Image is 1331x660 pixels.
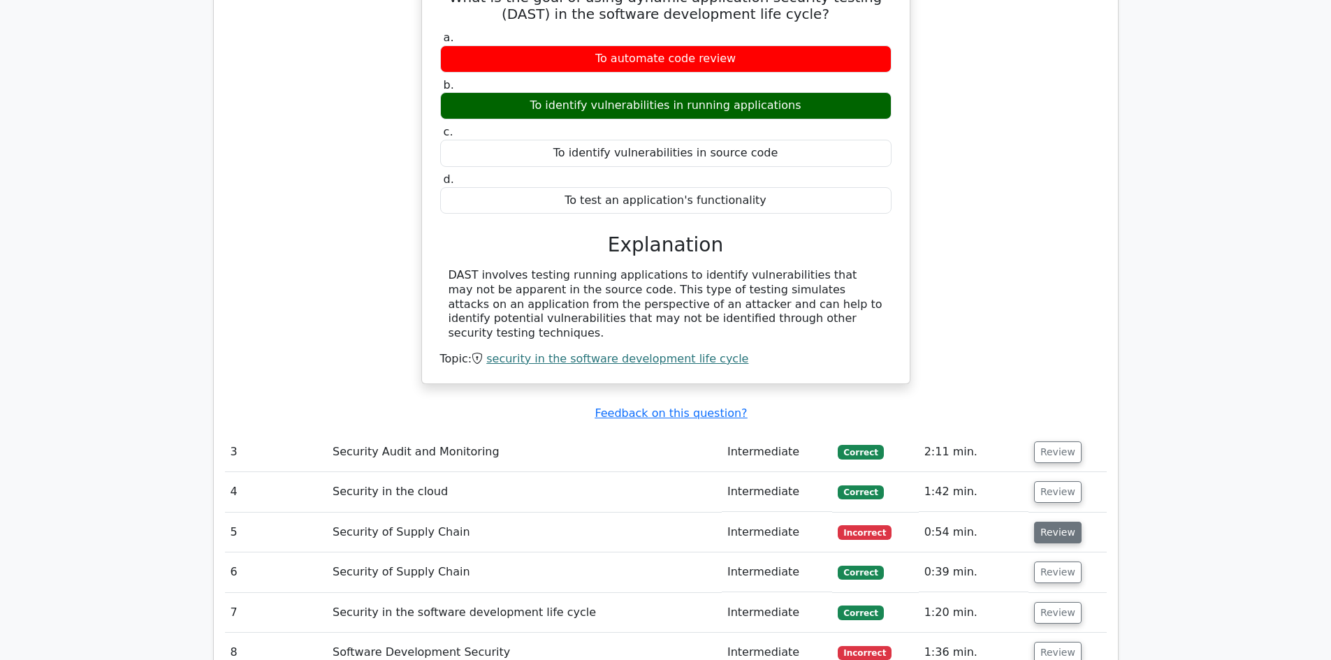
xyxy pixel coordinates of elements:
button: Review [1034,602,1082,624]
span: Correct [838,445,883,459]
td: Intermediate [722,513,832,552]
span: b. [444,78,454,91]
span: Incorrect [838,646,892,660]
td: 1:42 min. [919,472,1028,512]
span: d. [444,173,454,186]
td: 0:39 min. [919,552,1028,592]
button: Review [1034,481,1082,503]
td: 5 [225,513,328,552]
a: security in the software development life cycle [486,352,748,365]
div: To identify vulnerabilities in running applications [440,92,892,119]
td: Security of Supply Chain [327,552,722,592]
span: Correct [838,485,883,499]
button: Review [1034,441,1082,463]
h3: Explanation [449,233,883,257]
button: Review [1034,522,1082,543]
td: Security Audit and Monitoring [327,432,722,472]
span: a. [444,31,454,44]
td: Security of Supply Chain [327,513,722,552]
td: Security in the software development life cycle [327,593,722,633]
button: Review [1034,562,1082,583]
span: Incorrect [838,525,892,539]
span: Correct [838,566,883,580]
div: Topic: [440,352,892,367]
td: 0:54 min. [919,513,1028,552]
td: Intermediate [722,432,832,472]
td: Security in the cloud [327,472,722,512]
td: Intermediate [722,552,832,592]
td: 7 [225,593,328,633]
td: 1:20 min. [919,593,1028,633]
td: 6 [225,552,328,592]
td: 3 [225,432,328,472]
td: Intermediate [722,472,832,512]
span: Correct [838,606,883,619]
div: To test an application's functionality [440,187,892,214]
div: To identify vulnerabilities in source code [440,140,892,167]
td: 4 [225,472,328,512]
div: DAST involves testing running applications to identify vulnerabilities that may not be apparent i... [449,268,883,341]
td: 2:11 min. [919,432,1028,472]
td: Intermediate [722,593,832,633]
a: Feedback on this question? [595,406,747,420]
div: To automate code review [440,45,892,73]
span: c. [444,125,453,138]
